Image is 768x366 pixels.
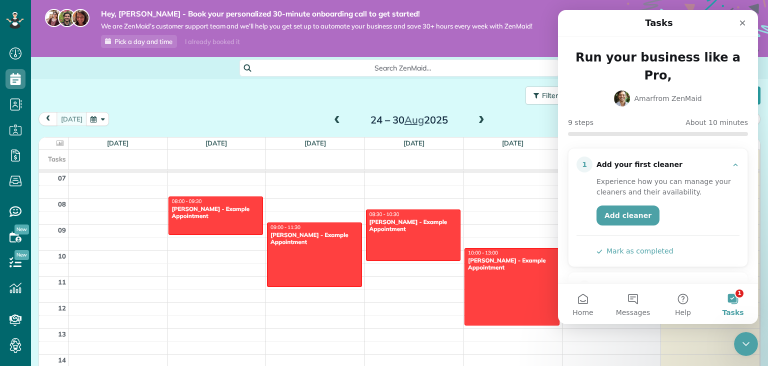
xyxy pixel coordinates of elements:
span: 08:30 - 10:30 [369,211,399,217]
button: prev [38,112,57,125]
span: We are ZenMaid’s customer support team and we’ll help you get set up to automate your business an... [101,22,532,30]
span: 12 [58,304,66,312]
div: [PERSON_NAME] - Example Appointment [270,231,359,246]
span: 09:00 - 11:30 [270,224,300,230]
span: New [14,250,29,260]
img: jorge-587dff0eeaa6aab1f244e6dc62b8924c3b6ad411094392a53c71c6c4a576187d.jpg [58,9,76,27]
a: Pick a day and time [101,35,177,48]
a: [DATE] [205,139,227,147]
span: 10 [58,252,66,260]
a: [DATE] [403,139,425,147]
span: 08 [58,200,66,208]
img: maria-72a9807cf96188c08ef61303f053569d2e2a8a1cde33d635c8a3ac13582a053d.jpg [45,9,63,27]
span: Aug [404,113,424,126]
span: 08:00 - 09:30 [172,198,202,204]
span: Filters: [542,91,563,100]
span: 07 [58,174,66,182]
span: 09 [58,226,66,234]
a: [DATE] [502,139,523,147]
span: 13 [58,330,66,338]
span: New [14,224,29,234]
div: I already booked it [179,35,245,48]
iframe: Intercom live chat [734,332,758,356]
img: michelle-19f622bdf1676172e81f8f8fba1fb50e276960ebfe0243fe18214015130c80e4.jpg [71,9,89,27]
div: [PERSON_NAME] - Example Appointment [369,218,458,233]
button: Filters: Default [525,86,606,104]
a: [DATE] [107,139,128,147]
span: 14 [58,356,66,364]
span: 10:00 - 13:00 [468,249,498,256]
div: [PERSON_NAME] - Example Appointment [171,205,260,220]
a: Filters: Default [520,86,606,104]
strong: Hey, [PERSON_NAME] - Book your personalized 30-minute onboarding call to get started! [101,9,532,19]
div: [PERSON_NAME] - Example Appointment [467,257,556,271]
a: [DATE] [304,139,326,147]
h2: 24 – 30 2025 [346,114,471,125]
span: 11 [58,278,66,286]
span: Pick a day and time [114,37,172,45]
button: [DATE] [56,112,87,125]
iframe: Intercom live chat [558,10,758,324]
span: Tasks [48,155,66,163]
